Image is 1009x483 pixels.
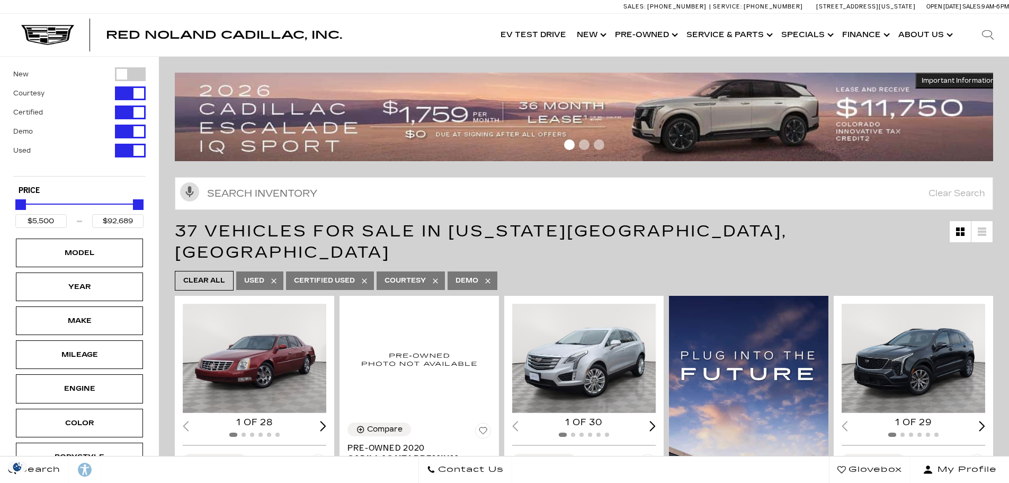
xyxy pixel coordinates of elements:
[846,462,902,477] span: Glovebox
[837,14,893,56] a: Finance
[816,3,916,10] a: [STREET_ADDRESS][US_STATE]
[53,315,106,327] div: Make
[512,454,576,468] button: Compare Vehicle
[962,3,981,10] span: Sales:
[842,304,987,413] img: 2022 Cadillac XT4 Sport 1
[13,107,43,118] label: Certified
[512,304,657,413] div: 1 / 2
[649,421,656,431] div: Next slide
[175,222,787,262] span: 37 Vehicles for Sale in [US_STATE][GEOGRAPHIC_DATA], [GEOGRAPHIC_DATA]
[294,274,355,287] span: Certified Used
[979,421,985,431] div: Next slide
[19,186,140,196] h5: Price
[13,126,33,137] label: Demo
[915,73,1001,89] button: Important Information
[347,453,483,475] span: Cadillac XT4 Premium Luxury
[183,304,328,413] div: 1 / 2
[13,88,44,99] label: Courtesy
[183,454,246,468] button: Compare Vehicle
[15,199,26,210] div: Minimum Price
[183,417,326,428] div: 1 of 28
[926,3,961,10] span: Open [DATE]
[13,145,31,156] label: Used
[16,443,143,471] div: BodystyleBodystyle
[310,454,326,474] button: Save Vehicle
[16,462,60,477] span: Search
[564,139,575,150] span: Go to slide 1
[969,454,985,474] button: Save Vehicle
[13,67,146,176] div: Filter by Vehicle Type
[594,139,604,150] span: Go to slide 3
[16,340,143,369] div: MileageMileage
[347,443,491,475] a: Pre-Owned 2020Cadillac XT4 Premium Luxury
[53,451,106,463] div: Bodystyle
[512,304,657,413] img: 2018 Cadillac XT5 Premium Luxury AWD 1
[183,304,328,413] img: 2011 Cadillac DTS Platinum Collection 1
[744,3,803,10] span: [PHONE_NUMBER]
[418,456,512,483] a: Contact Us
[842,417,985,428] div: 1 of 29
[53,349,106,361] div: Mileage
[53,383,106,394] div: Engine
[16,409,143,437] div: ColorColor
[5,461,30,472] img: Opt-Out Icon
[21,25,74,45] img: Cadillac Dark Logo with Cadillac White Text
[579,139,590,150] span: Go to slide 2
[647,3,707,10] span: [PHONE_NUMBER]
[320,421,326,431] div: Next slide
[842,454,905,468] button: Compare Vehicle
[16,273,143,301] div: YearYear
[640,454,656,474] button: Save Vehicle
[347,423,411,436] button: Compare Vehicle
[5,461,30,472] section: Click to Open Cookie Consent Modal
[829,456,910,483] a: Glovebox
[16,374,143,403] div: EngineEngine
[244,274,264,287] span: Used
[623,4,709,10] a: Sales: [PHONE_NUMBER]
[175,177,993,210] input: Search Inventory
[456,274,478,287] span: Demo
[922,76,995,85] span: Important Information
[623,3,646,10] span: Sales:
[106,29,342,41] span: Red Noland Cadillac, Inc.
[435,462,504,477] span: Contact Us
[15,214,67,228] input: Minimum
[133,199,144,210] div: Maximum Price
[16,306,143,335] div: MakeMake
[681,14,776,56] a: Service & Parts
[53,281,106,293] div: Year
[15,196,144,228] div: Price
[347,304,491,415] img: 2020 Cadillac XT4 Premium Luxury
[709,4,806,10] a: Service: [PHONE_NUMBER]
[910,456,1009,483] button: Open user profile menu
[106,30,342,40] a: Red Noland Cadillac, Inc.
[893,14,956,56] a: About Us
[92,214,144,228] input: Maximum
[180,182,199,201] svg: Click to toggle on voice search
[183,274,225,287] span: Clear All
[842,304,987,413] div: 1 / 2
[610,14,681,56] a: Pre-Owned
[512,417,656,428] div: 1 of 30
[53,247,106,259] div: Model
[367,425,403,434] div: Compare
[16,239,143,267] div: ModelModel
[385,274,426,287] span: Courtesy
[53,417,106,429] div: Color
[981,3,1009,10] span: 9 AM-6 PM
[572,14,610,56] a: New
[776,14,837,56] a: Specials
[713,3,742,10] span: Service:
[475,423,491,443] button: Save Vehicle
[495,14,572,56] a: EV Test Drive
[13,69,29,80] label: New
[933,462,997,477] span: My Profile
[175,73,1001,161] img: 2509-September-FOM-Escalade-IQ-Lease9
[347,443,483,453] span: Pre-Owned 2020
